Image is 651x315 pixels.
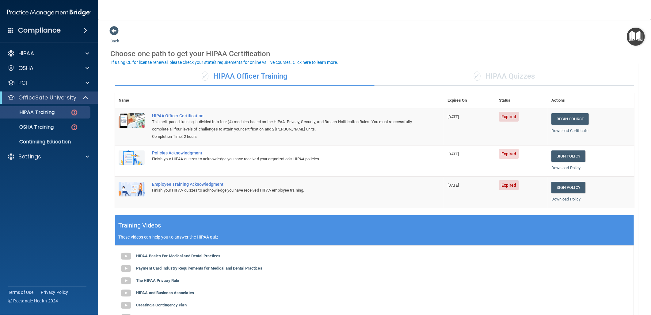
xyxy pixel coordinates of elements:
[7,94,89,101] a: OfficeSafe University
[70,109,78,116] img: danger-circle.6113f641.png
[120,287,132,299] img: gray_youtube_icon.38fcd6cc.png
[8,289,33,295] a: Terms of Use
[152,182,413,187] div: Employee Training Acknowledgment
[136,266,262,270] b: Payment Card Industry Requirements for Medical and Dental Practices
[474,72,481,81] span: ✓
[495,93,548,108] th: Status
[4,124,54,130] p: OSHA Training
[8,298,58,304] span: Ⓒ Rectangle Health 2024
[120,262,132,275] img: gray_youtube_icon.38fcd6cc.png
[447,115,459,119] span: [DATE]
[18,64,34,72] p: OSHA
[7,64,89,72] a: OSHA
[551,182,585,193] a: Sign Policy
[120,299,132,312] img: gray_youtube_icon.38fcd6cc.png
[18,153,41,160] p: Settings
[499,180,519,190] span: Expired
[136,303,187,307] b: Creating a Contingency Plan
[7,6,91,19] img: PMB logo
[4,109,55,115] p: HIPAA Training
[152,133,413,140] div: Completion Time: 2 hours
[110,31,119,43] a: Back
[120,250,132,262] img: gray_youtube_icon.38fcd6cc.png
[110,45,639,63] div: Choose one path to get your HIPAA Certification
[18,94,76,101] p: OfficeSafe University
[152,187,413,194] div: Finish your HIPAA quizzes to acknowledge you have received HIPAA employee training.
[136,290,194,295] b: HIPAA and Business Associates
[118,220,161,231] h5: Training Videos
[447,183,459,188] span: [DATE]
[152,155,413,163] div: Finish your HIPAA quizzes to acknowledge you have received your organization’s HIPAA policies.
[499,112,519,122] span: Expired
[18,50,34,57] p: HIPAA
[136,254,221,258] b: HIPAA Basics For Medical and Dental Practices
[548,93,634,108] th: Actions
[551,113,589,125] a: Begin Course
[447,152,459,156] span: [DATE]
[551,197,581,201] a: Download Policy
[551,128,588,133] a: Download Certificate
[444,93,495,108] th: Expires On
[120,275,132,287] img: gray_youtube_icon.38fcd6cc.png
[115,67,375,86] div: HIPAA Officer Training
[18,26,61,35] h4: Compliance
[627,28,645,46] button: Open Resource Center
[4,139,88,145] p: Continuing Education
[375,67,634,86] div: HIPAA Quizzes
[136,278,179,283] b: The HIPAA Privacy Rule
[152,118,413,133] div: This self-paced training is divided into four (4) modules based on the HIPAA, Privacy, Security, ...
[70,123,78,131] img: danger-circle.6113f641.png
[152,113,413,118] a: HIPAA Officer Certification
[41,289,68,295] a: Privacy Policy
[115,93,148,108] th: Name
[7,79,89,87] a: PCI
[118,235,631,239] p: These videos can help you to answer the HIPAA quiz
[551,165,581,170] a: Download Policy
[551,150,585,162] a: Sign Policy
[7,153,89,160] a: Settings
[111,60,338,64] div: If using CE for license renewal, please check your state's requirements for online vs. live cours...
[18,79,27,87] p: PCI
[7,50,89,57] a: HIPAA
[202,72,208,81] span: ✓
[499,149,519,159] span: Expired
[110,59,339,65] button: If using CE for license renewal, please check your state's requirements for online vs. live cours...
[152,150,413,155] div: Policies Acknowledgment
